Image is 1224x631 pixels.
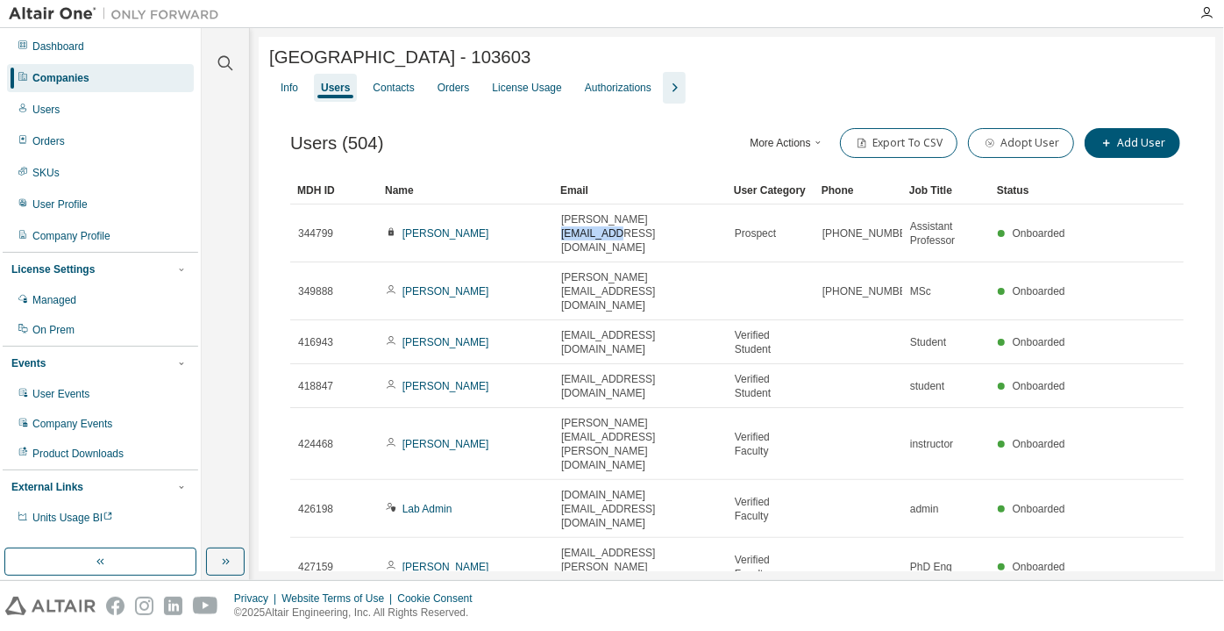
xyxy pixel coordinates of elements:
[561,546,719,588] span: [EMAIL_ADDRESS][PERSON_NAME][DOMAIN_NAME]
[997,176,1071,204] div: Status
[402,227,489,240] a: [PERSON_NAME]
[968,128,1074,158] button: Adopt User
[32,512,113,524] span: Units Usage BI
[298,437,333,451] span: 424468
[32,39,84,54] div: Dashboard
[1013,380,1065,392] span: Onboarded
[298,379,333,393] span: 418847
[822,284,917,298] span: [PHONE_NUMBER]
[11,262,95,276] div: License Settings
[910,335,946,349] span: Student
[910,560,952,574] span: PhD Eng
[561,212,719,255] span: [PERSON_NAME][EMAIL_ADDRESS][DOMAIN_NAME]
[585,81,651,95] div: Authorizations
[5,597,96,615] img: altair_logo.svg
[32,71,89,85] div: Companies
[402,438,489,450] a: [PERSON_NAME]
[910,437,953,451] span: instructor
[734,176,808,204] div: User Category
[910,219,982,247] span: Assistant Professor
[193,597,218,615] img: youtube.svg
[402,285,489,298] a: [PERSON_NAME]
[269,47,530,68] span: [GEOGRAPHIC_DATA] - 103603
[402,561,489,573] a: [PERSON_NAME]
[373,81,414,95] div: Contacts
[561,328,719,356] span: [EMAIL_ADDRESS][DOMAIN_NAME]
[561,488,719,530] span: [DOMAIN_NAME][EMAIL_ADDRESS][DOMAIN_NAME]
[745,128,829,158] button: More Actions
[910,284,931,298] span: MSc
[735,430,807,458] span: Verified Faculty
[402,336,489,348] a: [PERSON_NAME]
[106,597,125,615] img: facebook.svg
[1013,561,1065,573] span: Onboarded
[1013,227,1065,240] span: Onboarded
[1013,285,1065,298] span: Onboarded
[32,323,75,337] div: On Prem
[32,103,60,117] div: Users
[164,597,182,615] img: linkedin.svg
[298,502,333,516] span: 426198
[910,379,944,393] span: student
[402,380,489,392] a: [PERSON_NAME]
[561,372,719,400] span: [EMAIL_ADDRESS][DOMAIN_NAME]
[290,133,384,154] span: Users (504)
[1085,128,1180,158] button: Add User
[32,229,110,243] div: Company Profile
[321,81,350,95] div: Users
[32,417,112,431] div: Company Events
[735,328,807,356] span: Verified Student
[32,447,124,461] div: Product Downloads
[561,270,719,312] span: [PERSON_NAME][EMAIL_ADDRESS][DOMAIN_NAME]
[1013,503,1065,515] span: Onboarded
[561,416,719,472] span: [PERSON_NAME][EMAIL_ADDRESS][PERSON_NAME][DOMAIN_NAME]
[735,226,776,240] span: Prospect
[135,597,153,615] img: instagram.svg
[9,5,228,23] img: Altair One
[402,503,452,515] a: Lab Admin
[397,592,482,606] div: Cookie Consent
[1013,336,1065,348] span: Onboarded
[735,553,807,581] span: Verified Faculty
[32,197,88,212] div: User Profile
[298,335,333,349] span: 416943
[32,387,89,401] div: User Events
[822,226,917,240] span: [PHONE_NUMBER]
[910,502,939,516] span: admin
[281,592,397,606] div: Website Terms of Use
[11,480,83,494] div: External Links
[298,226,333,240] span: 344799
[822,176,895,204] div: Phone
[11,356,46,370] div: Events
[234,606,483,620] p: © 2025 Altair Engineering, Inc. All Rights Reserved.
[297,176,371,204] div: MDH ID
[32,293,76,307] div: Managed
[281,81,298,95] div: Info
[298,284,333,298] span: 349888
[492,81,561,95] div: License Usage
[234,592,281,606] div: Privacy
[438,81,470,95] div: Orders
[909,176,983,204] div: Job Title
[32,134,65,148] div: Orders
[1013,438,1065,450] span: Onboarded
[560,176,720,204] div: Email
[840,128,957,158] button: Export To CSV
[735,372,807,400] span: Verified Student
[735,495,807,523] span: Verified Faculty
[32,166,60,180] div: SKUs
[298,560,333,574] span: 427159
[385,176,546,204] div: Name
